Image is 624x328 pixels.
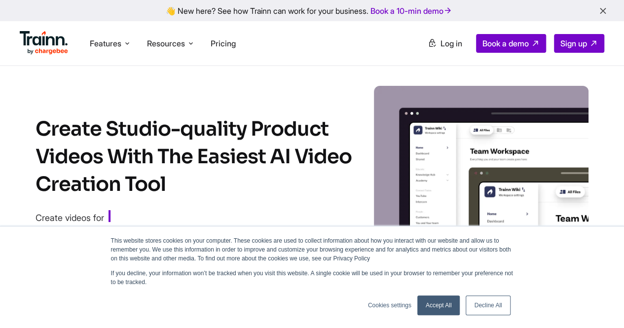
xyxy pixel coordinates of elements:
[417,295,460,315] a: Accept All
[36,115,362,198] h1: Create Studio-quality Product Videos With The Easiest AI Video Creation Tool
[147,38,185,49] span: Resources
[6,6,618,15] div: 👋 New here? See how Trainn can work for your business.
[109,210,244,224] span: Customer Education
[211,38,236,48] a: Pricing
[466,295,510,315] a: Decline All
[90,38,121,49] span: Features
[560,38,587,48] span: Sign up
[111,236,514,263] p: This website stores cookies on your computer. These cookies are used to collect information about...
[422,35,468,52] a: Log in
[482,38,529,48] span: Book a demo
[368,301,411,310] a: Cookies settings
[20,31,68,55] img: Trainn Logo
[111,269,514,287] p: If you decline, your information won’t be tracked when you visit this website. A single cookie wi...
[368,4,454,18] a: Book a 10-min demo
[554,34,604,53] a: Sign up
[36,213,104,223] span: Create videos for
[476,34,546,53] a: Book a demo
[440,38,462,48] span: Log in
